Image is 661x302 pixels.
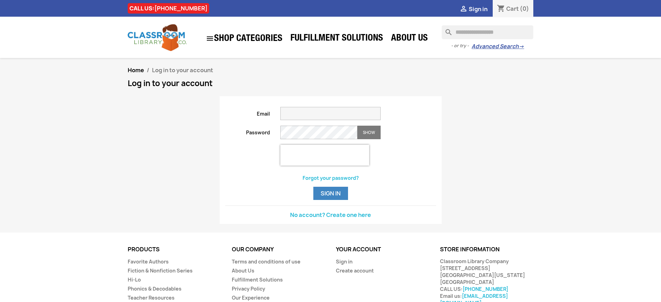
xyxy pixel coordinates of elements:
[442,25,533,39] input: Search
[220,126,276,136] label: Password
[520,5,529,12] span: (0)
[463,286,508,292] a: [PHONE_NUMBER]
[459,5,468,14] i: 
[128,258,169,265] a: Favorite Authors
[459,5,488,13] a:  Sign in
[357,126,381,139] button: Show
[232,267,254,274] a: About Us
[388,32,431,46] a: About Us
[232,276,283,283] a: Fulfillment Solutions
[128,66,144,74] a: Home
[128,294,175,301] a: Teacher Resources
[128,3,209,14] div: CALL US:
[290,211,371,219] a: No account? Create one here
[440,246,534,253] p: Store information
[202,31,286,46] a: SHOP CATEGORIES
[220,107,276,117] label: Email
[232,294,270,301] a: Our Experience
[506,5,519,12] span: Cart
[469,5,488,13] span: Sign in
[128,246,221,253] p: Products
[128,24,187,51] img: Classroom Library Company
[128,276,141,283] a: Hi-Lo
[336,258,353,265] a: Sign in
[472,43,524,50] a: Advanced Search→
[152,66,213,74] span: Log in to your account
[128,267,193,274] a: Fiction & Nonfiction Series
[128,285,181,292] a: Phonics & Decodables
[497,5,505,13] i: shopping_cart
[336,267,374,274] a: Create account
[232,246,325,253] p: Our company
[232,258,300,265] a: Terms and conditions of use
[303,175,359,181] a: Forgot your password?
[519,43,524,50] span: →
[232,285,265,292] a: Privacy Policy
[280,126,357,139] input: Password input
[280,145,369,166] iframe: reCAPTCHA
[451,42,472,49] span: - or try -
[336,245,381,253] a: Your account
[128,79,534,87] h1: Log in to your account
[442,25,450,34] i: search
[206,34,214,43] i: 
[313,187,348,200] button: Sign in
[154,5,207,12] a: [PHONE_NUMBER]
[287,32,387,46] a: Fulfillment Solutions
